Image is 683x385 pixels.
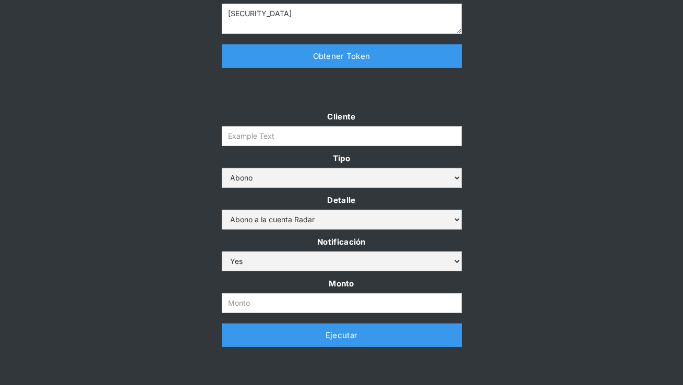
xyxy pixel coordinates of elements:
[222,151,462,165] label: Tipo
[222,193,462,207] label: Detalle
[222,110,462,124] label: Cliente
[222,44,462,68] a: Obtener Token
[222,323,462,347] a: Ejecutar
[222,110,462,313] form: Form
[222,293,462,313] input: Monto
[222,235,462,249] label: Notificación
[222,126,462,146] input: Example Text
[222,276,462,291] label: Monto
